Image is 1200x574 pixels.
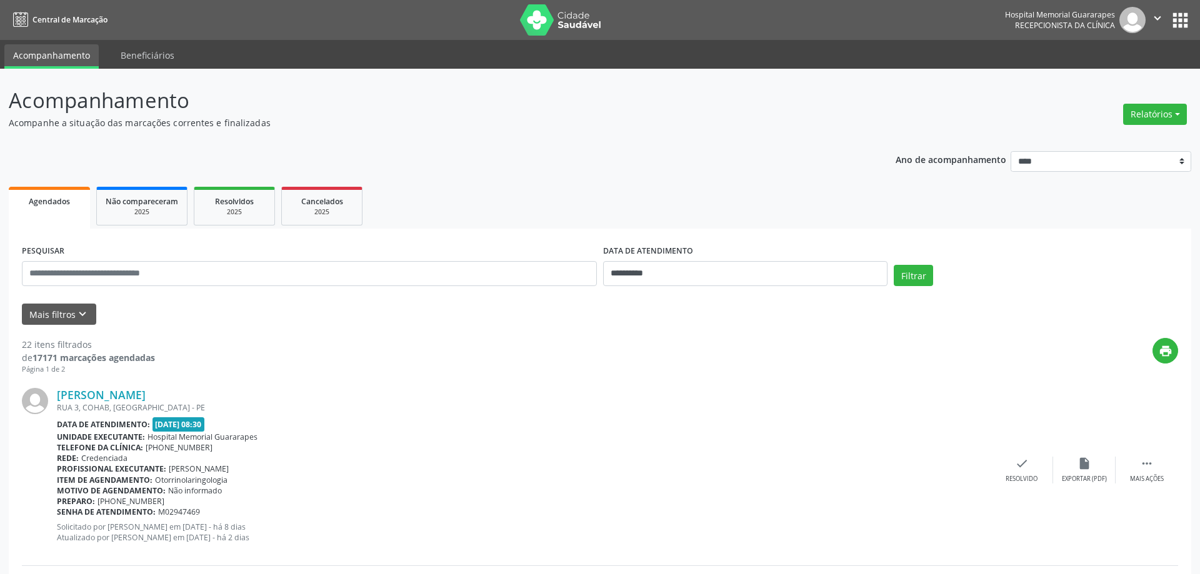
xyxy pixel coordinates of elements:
a: Beneficiários [112,44,183,66]
span: Cancelados [301,196,343,207]
p: Acompanhamento [9,85,836,116]
i:  [1140,457,1154,470]
p: Solicitado por [PERSON_NAME] em [DATE] - há 8 dias Atualizado por [PERSON_NAME] em [DATE] - há 2 ... [57,522,991,543]
b: Senha de atendimento: [57,507,156,517]
div: 2025 [203,207,266,217]
b: Item de agendamento: [57,475,152,485]
strong: 17171 marcações agendadas [32,352,155,364]
a: Central de Marcação [9,9,107,30]
button: print [1152,338,1178,364]
span: Resolvidos [215,196,254,207]
label: DATA DE ATENDIMENTO [603,242,693,261]
i: keyboard_arrow_down [76,307,89,321]
div: de [22,351,155,364]
b: Unidade executante: [57,432,145,442]
span: Credenciada [81,453,127,463]
button: Relatórios [1123,104,1187,125]
b: Telefone da clínica: [57,442,143,453]
div: Mais ações [1130,475,1164,483]
i: insert_drive_file [1077,457,1091,470]
img: img [22,388,48,414]
div: Exportar (PDF) [1062,475,1107,483]
button: Mais filtroskeyboard_arrow_down [22,304,96,325]
span: [PERSON_NAME] [169,463,229,474]
span: Central de Marcação [32,14,107,25]
button: Filtrar [894,265,933,286]
b: Rede: [57,453,79,463]
i: check [1015,457,1029,470]
span: Não informado [168,485,222,496]
b: Data de atendimento: [57,419,150,430]
b: Profissional executante: [57,463,166,474]
p: Acompanhe a situação das marcações correntes e finalizadas [9,116,836,129]
div: RUA 3, COHAB, [GEOGRAPHIC_DATA] - PE [57,402,991,413]
span: Agendados [29,196,70,207]
i:  [1151,11,1164,25]
span: Otorrinolaringologia [155,475,227,485]
span: Recepcionista da clínica [1015,20,1115,31]
span: Hospital Memorial Guararapes [147,432,257,442]
span: [PHONE_NUMBER] [146,442,212,453]
a: Acompanhamento [4,44,99,69]
span: [DATE] 08:30 [152,417,205,432]
i: print [1159,344,1172,358]
label: PESQUISAR [22,242,64,261]
b: Motivo de agendamento: [57,485,166,496]
b: Preparo: [57,496,95,507]
div: Hospital Memorial Guararapes [1005,9,1115,20]
span: M02947469 [158,507,200,517]
a: [PERSON_NAME] [57,388,146,402]
span: [PHONE_NUMBER] [97,496,164,507]
button:  [1146,7,1169,33]
span: Não compareceram [106,196,178,207]
p: Ano de acompanhamento [896,151,1006,167]
div: 2025 [291,207,353,217]
div: 2025 [106,207,178,217]
div: Resolvido [1006,475,1037,483]
img: img [1119,7,1146,33]
button: apps [1169,9,1191,31]
div: 22 itens filtrados [22,338,155,351]
div: Página 1 de 2 [22,364,155,375]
